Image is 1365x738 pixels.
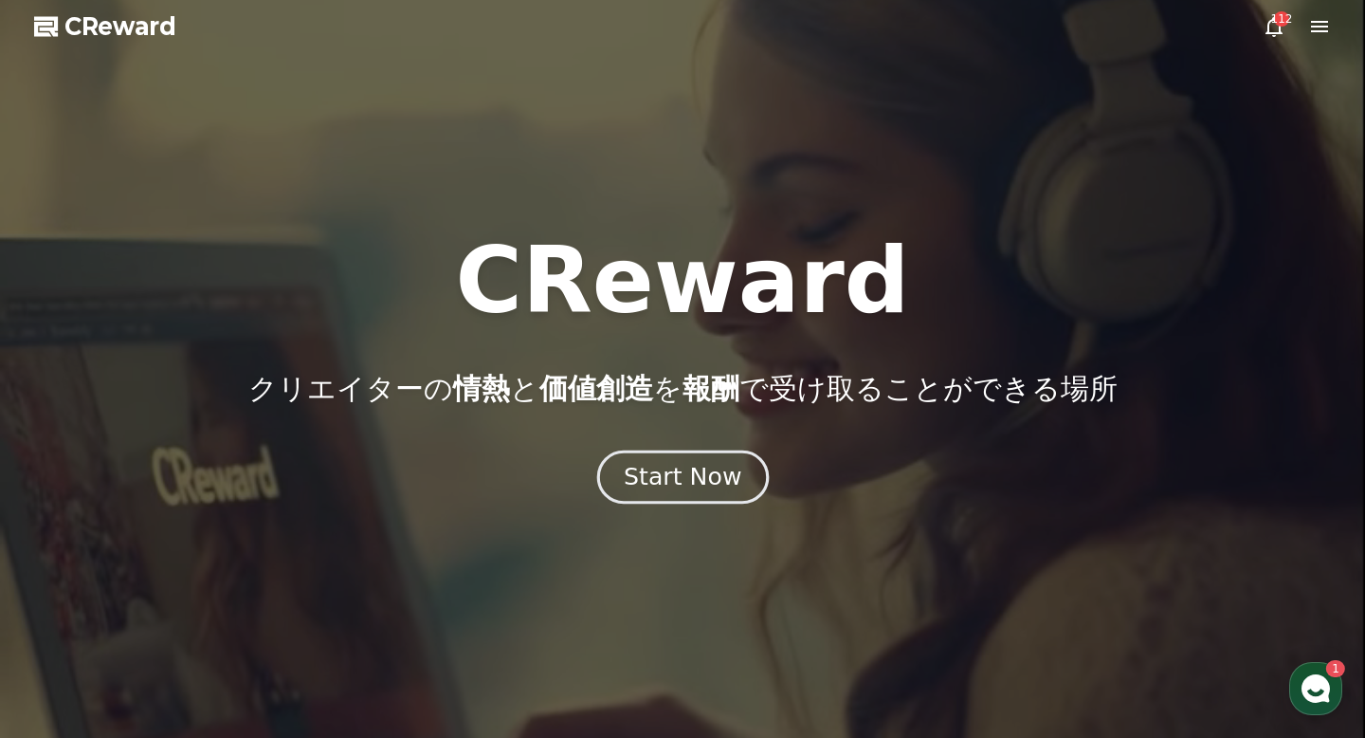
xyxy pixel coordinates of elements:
p: クリエイターの と を で受け取ることができる場所 [248,372,1118,406]
h1: CReward [455,235,909,326]
span: 報酬 [682,372,739,405]
button: Start Now [596,451,768,505]
a: Start Now [601,470,765,489]
span: Messages [157,610,213,625]
a: Home [6,581,125,628]
div: Start Now [624,461,741,493]
a: 1Messages [125,581,245,628]
a: CReward [34,11,176,42]
span: Home [48,609,82,624]
span: 1 [192,580,199,595]
span: CReward [64,11,176,42]
div: 112 [1274,11,1289,27]
span: 情熱 [453,372,510,405]
a: 112 [1263,15,1285,38]
span: Settings [281,609,327,624]
span: 価値創造 [539,372,653,405]
a: Settings [245,581,364,628]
